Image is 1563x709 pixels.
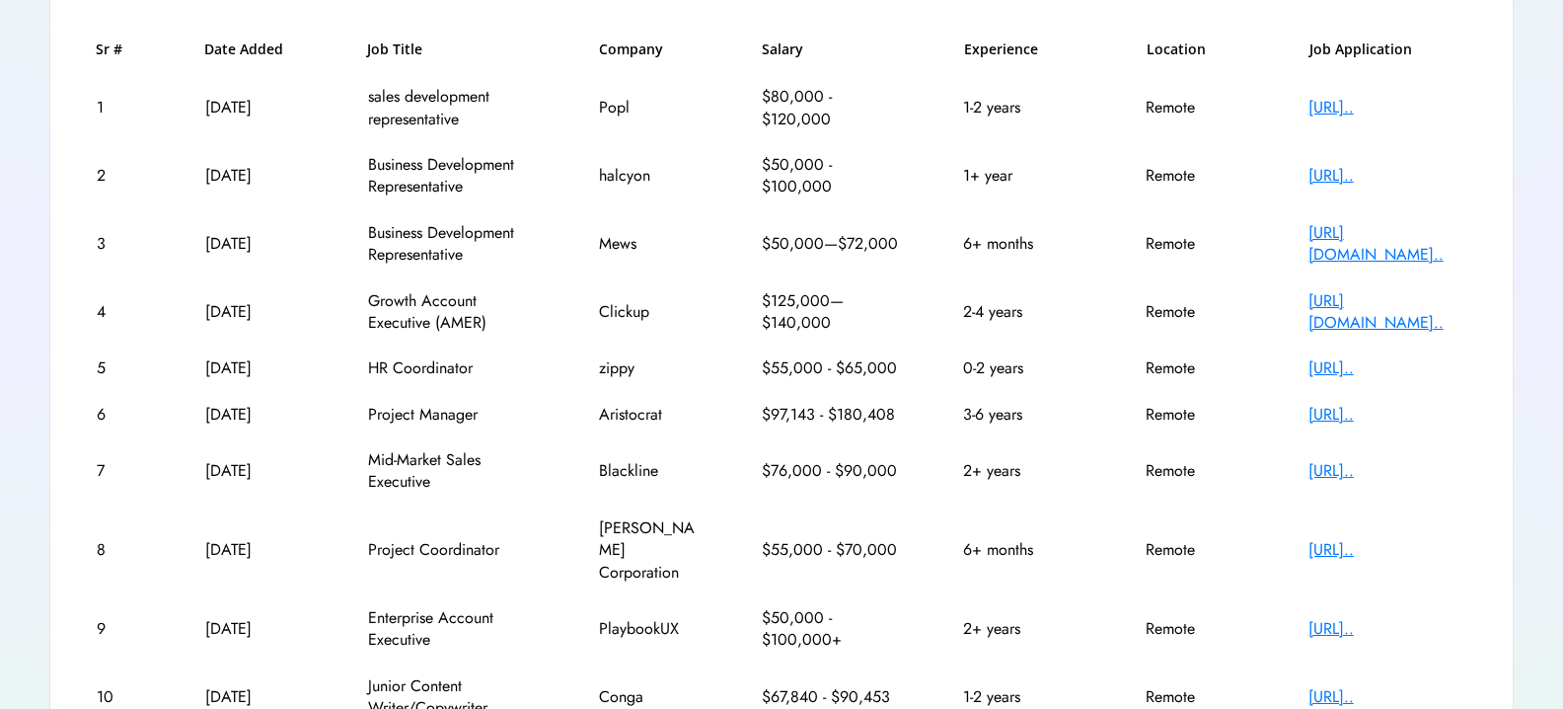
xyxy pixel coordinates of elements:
[762,539,900,561] div: $55,000 - $70,000
[599,618,698,640] div: PlaybookUX
[1308,460,1466,482] div: [URL]..
[97,460,141,482] div: 7
[97,404,141,426] div: 6
[368,222,536,267] div: Business Development Representative
[1146,539,1244,561] div: Remote
[963,460,1081,482] div: 2+ years
[368,290,536,335] div: Growth Account Executive (AMER)
[762,290,900,335] div: $125,000—$140,000
[963,165,1081,187] div: 1+ year
[368,404,536,426] div: Project Manager
[762,607,900,652] div: $50,000 - $100,000+
[963,97,1081,118] div: 1-2 years
[97,539,141,561] div: 8
[599,233,698,255] div: Mews
[205,460,304,482] div: [DATE]
[963,618,1081,640] div: 2+ years
[368,607,536,652] div: Enterprise Account Executive
[964,39,1082,59] h6: Experience
[1308,357,1466,379] div: [URL]..
[97,233,141,255] div: 3
[1308,404,1466,426] div: [URL]..
[204,39,303,59] h6: Date Added
[1146,301,1244,323] div: Remote
[762,404,900,426] div: $97,143 - $180,408
[1146,686,1244,708] div: Remote
[1146,165,1244,187] div: Remote
[599,404,698,426] div: Aristocrat
[205,357,304,379] div: [DATE]
[1146,97,1244,118] div: Remote
[368,357,536,379] div: HR Coordinator
[97,165,141,187] div: 2
[762,154,900,198] div: $50,000 - $100,000
[599,460,698,482] div: Blackline
[599,517,698,584] div: [PERSON_NAME] Corporation
[96,39,140,59] h6: Sr #
[97,686,141,708] div: 10
[762,86,900,130] div: $80,000 - $120,000
[1146,357,1244,379] div: Remote
[97,97,141,118] div: 1
[762,686,900,708] div: $67,840 - $90,453
[963,404,1081,426] div: 3-6 years
[205,686,304,708] div: [DATE]
[205,301,304,323] div: [DATE]
[97,618,141,640] div: 9
[1309,39,1467,59] h6: Job Application
[762,460,900,482] div: $76,000 - $90,000
[762,233,900,255] div: $50,000—$72,000
[1146,460,1244,482] div: Remote
[97,301,141,323] div: 4
[963,539,1081,561] div: 6+ months
[599,39,698,59] h6: Company
[205,233,304,255] div: [DATE]
[1308,618,1466,640] div: [URL]..
[599,97,698,118] div: Popl
[599,686,698,708] div: Conga
[368,154,536,198] div: Business Development Representative
[1308,97,1466,118] div: [URL]..
[1308,290,1466,335] div: [URL][DOMAIN_NAME]..
[368,86,536,130] div: sales development representative
[1308,686,1466,708] div: [URL]..
[963,301,1081,323] div: 2-4 years
[368,539,536,561] div: Project Coordinator
[205,165,304,187] div: [DATE]
[1308,165,1466,187] div: [URL]..
[368,449,536,494] div: Mid-Market Sales Executive
[963,357,1081,379] div: 0-2 years
[97,357,141,379] div: 5
[599,357,698,379] div: zippy
[599,301,698,323] div: Clickup
[205,618,304,640] div: [DATE]
[762,39,900,59] h6: Salary
[1308,539,1466,561] div: [URL]..
[205,404,304,426] div: [DATE]
[205,539,304,561] div: [DATE]
[1146,404,1244,426] div: Remote
[367,39,422,59] h6: Job Title
[599,165,698,187] div: halcyon
[1146,233,1244,255] div: Remote
[963,233,1081,255] div: 6+ months
[762,357,900,379] div: $55,000 - $65,000
[1146,618,1244,640] div: Remote
[1147,39,1245,59] h6: Location
[1308,222,1466,267] div: [URL][DOMAIN_NAME]..
[205,97,304,118] div: [DATE]
[963,686,1081,708] div: 1-2 years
